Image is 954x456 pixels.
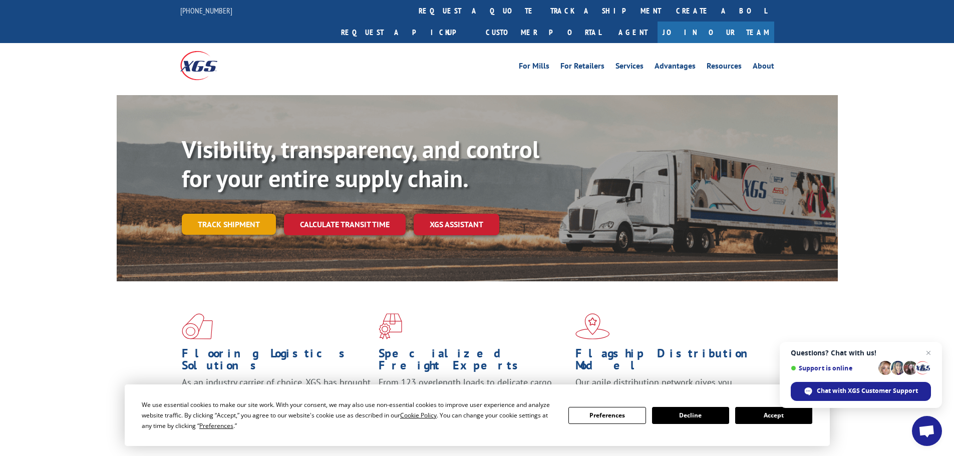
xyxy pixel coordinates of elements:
span: Preferences [199,421,233,430]
p: From 123 overlength loads to delicate cargo, our experienced staff knows the best way to move you... [379,376,568,421]
h1: Flagship Distribution Model [575,347,765,376]
a: Services [615,62,644,73]
img: xgs-icon-total-supply-chain-intelligence-red [182,313,213,339]
a: Calculate transit time [284,214,406,235]
a: For Retailers [560,62,604,73]
button: Accept [735,407,812,424]
a: Join Our Team [658,22,774,43]
span: Chat with XGS Customer Support [817,386,918,395]
a: [PHONE_NUMBER] [180,6,232,16]
a: Customer Portal [478,22,608,43]
a: For Mills [519,62,549,73]
span: Questions? Chat with us! [791,349,931,357]
a: Request a pickup [334,22,478,43]
a: Track shipment [182,214,276,235]
b: Visibility, transparency, and control for your entire supply chain. [182,134,539,194]
span: Cookie Policy [400,411,437,419]
a: Agent [608,22,658,43]
a: Resources [707,62,742,73]
span: Support is online [791,364,875,372]
h1: Specialized Freight Experts [379,347,568,376]
h1: Flooring Logistics Solutions [182,347,371,376]
a: Open chat [912,416,942,446]
span: Our agile distribution network gives you nationwide inventory management on demand. [575,376,760,400]
span: As an industry carrier of choice, XGS has brought innovation and dedication to flooring logistics... [182,376,371,412]
a: About [753,62,774,73]
div: Cookie Consent Prompt [125,384,830,446]
img: xgs-icon-focused-on-flooring-red [379,313,402,339]
button: Decline [652,407,729,424]
img: xgs-icon-flagship-distribution-model-red [575,313,610,339]
button: Preferences [568,407,646,424]
a: XGS ASSISTANT [414,214,499,235]
div: We use essential cookies to make our site work. With your consent, we may also use non-essential ... [142,399,556,431]
a: Advantages [655,62,696,73]
span: Chat with XGS Customer Support [791,382,931,401]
